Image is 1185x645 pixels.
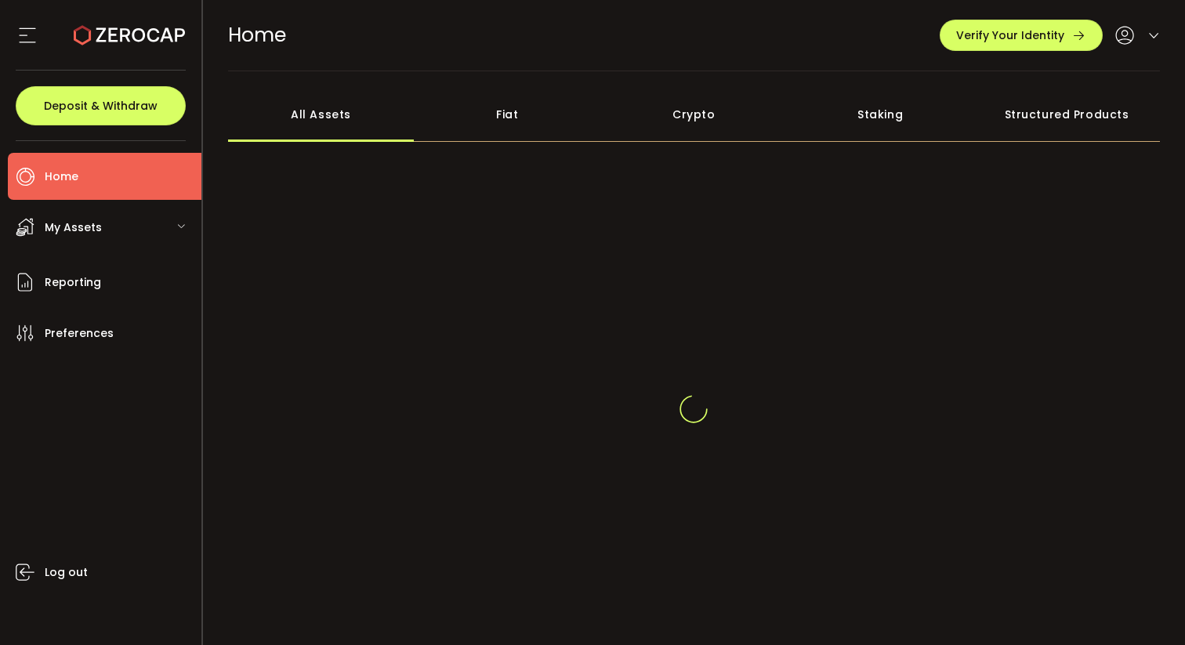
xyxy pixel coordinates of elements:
[228,21,286,49] span: Home
[787,87,973,142] div: Staking
[956,30,1064,41] span: Verify Your Identity
[45,216,102,239] span: My Assets
[228,87,415,142] div: All Assets
[45,271,101,294] span: Reporting
[414,87,600,142] div: Fiat
[45,561,88,584] span: Log out
[44,100,158,111] span: Deposit & Withdraw
[16,86,186,125] button: Deposit & Withdraw
[940,20,1103,51] button: Verify Your Identity
[600,87,787,142] div: Crypto
[45,165,78,188] span: Home
[973,87,1160,142] div: Structured Products
[45,322,114,345] span: Preferences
